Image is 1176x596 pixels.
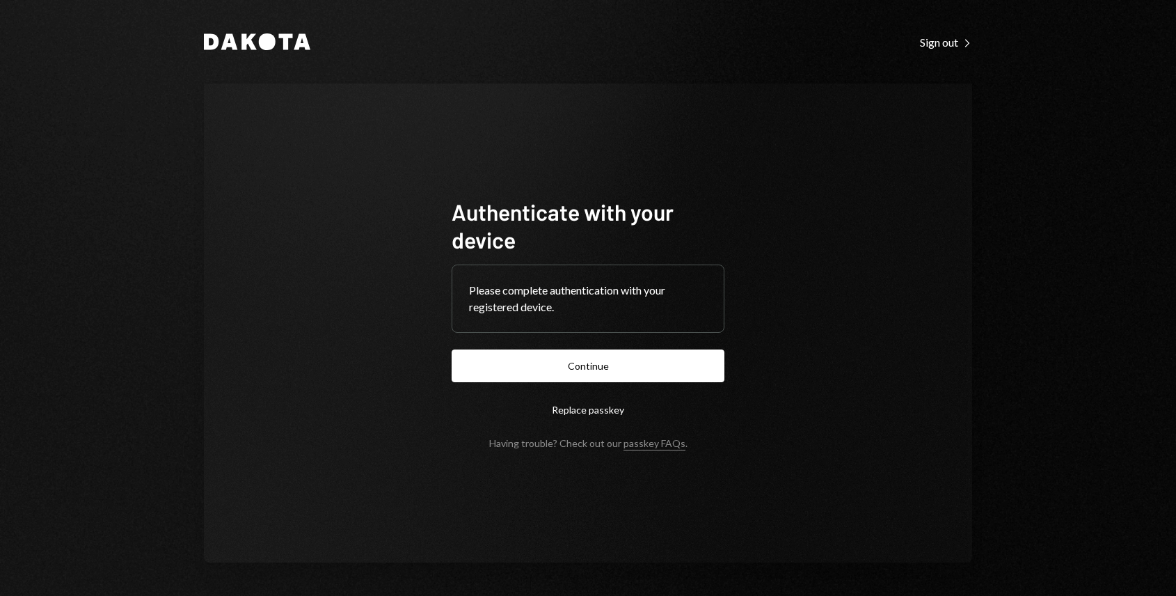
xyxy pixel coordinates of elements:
[452,393,724,426] button: Replace passkey
[920,36,972,49] div: Sign out
[452,350,724,382] button: Continue
[489,437,688,449] div: Having trouble? Check out our .
[469,282,707,315] div: Please complete authentication with your registered device.
[452,198,724,253] h1: Authenticate with your device
[623,437,685,450] a: passkey FAQs
[920,34,972,49] a: Sign out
